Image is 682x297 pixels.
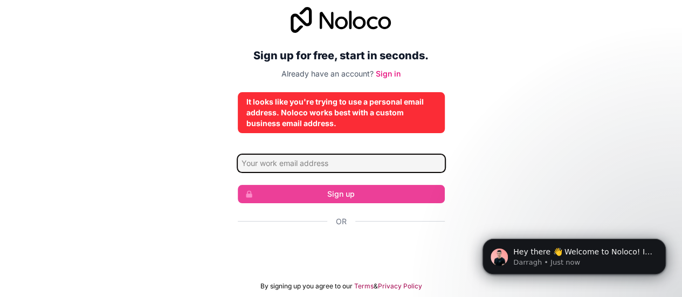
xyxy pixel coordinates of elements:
input: Email address [238,155,445,172]
span: Or [336,216,347,227]
a: Privacy Policy [378,282,422,291]
span: By signing up you agree to our [260,282,353,291]
button: Sign up [238,185,445,203]
div: It looks like you're trying to use a personal email address. Noloco works best with a custom busi... [246,96,436,129]
h2: Sign up for free, start in seconds. [238,46,445,65]
iframe: زر تسجيل الدخول باستخدام حساب Google [232,239,450,263]
iframe: Intercom notifications message [466,216,682,292]
span: Already have an account? [281,69,374,78]
a: Terms [354,282,374,291]
span: & [374,282,378,291]
a: Sign in [376,69,401,78]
